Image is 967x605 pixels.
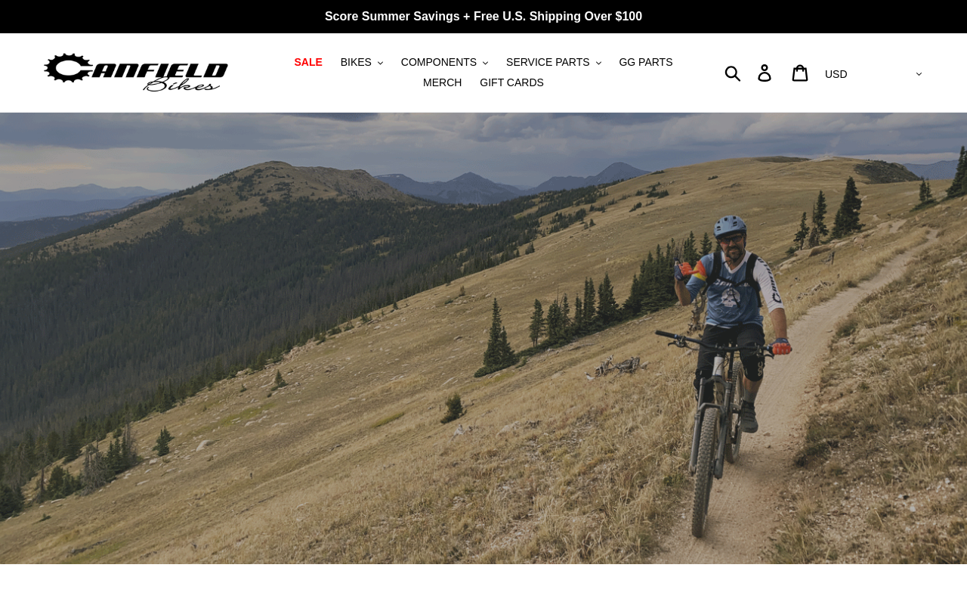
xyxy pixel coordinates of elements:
[619,56,672,69] span: GG PARTS
[401,56,477,69] span: COMPONENTS
[480,76,544,89] span: GIFT CARDS
[341,56,372,69] span: BIKES
[333,52,391,73] button: BIKES
[286,52,329,73] a: SALE
[472,73,551,93] a: GIFT CARDS
[416,73,469,93] a: MERCH
[423,76,462,89] span: MERCH
[611,52,680,73] a: GG PARTS
[394,52,496,73] button: COMPONENTS
[506,56,589,69] span: SERVICE PARTS
[42,49,230,97] img: Canfield Bikes
[294,56,322,69] span: SALE
[499,52,608,73] button: SERVICE PARTS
